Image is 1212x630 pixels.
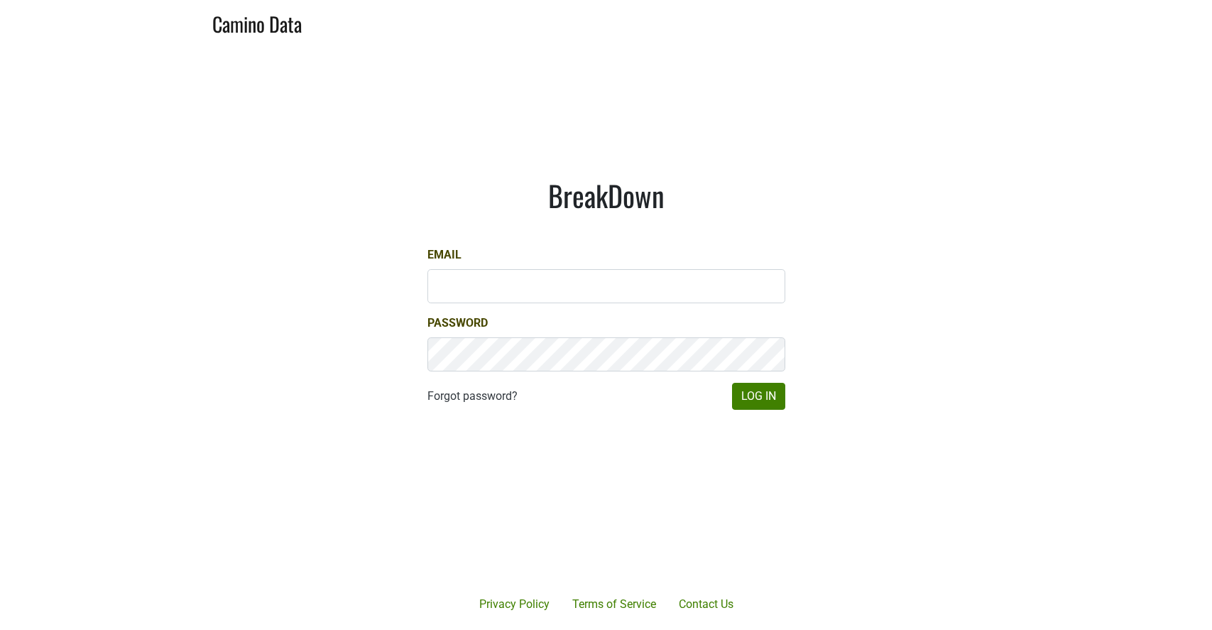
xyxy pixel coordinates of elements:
[212,6,302,39] a: Camino Data
[561,590,667,619] a: Terms of Service
[667,590,745,619] a: Contact Us
[427,315,488,332] label: Password
[427,388,518,405] a: Forgot password?
[427,178,785,212] h1: BreakDown
[427,246,462,264] label: Email
[732,383,785,410] button: Log In
[468,590,561,619] a: Privacy Policy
